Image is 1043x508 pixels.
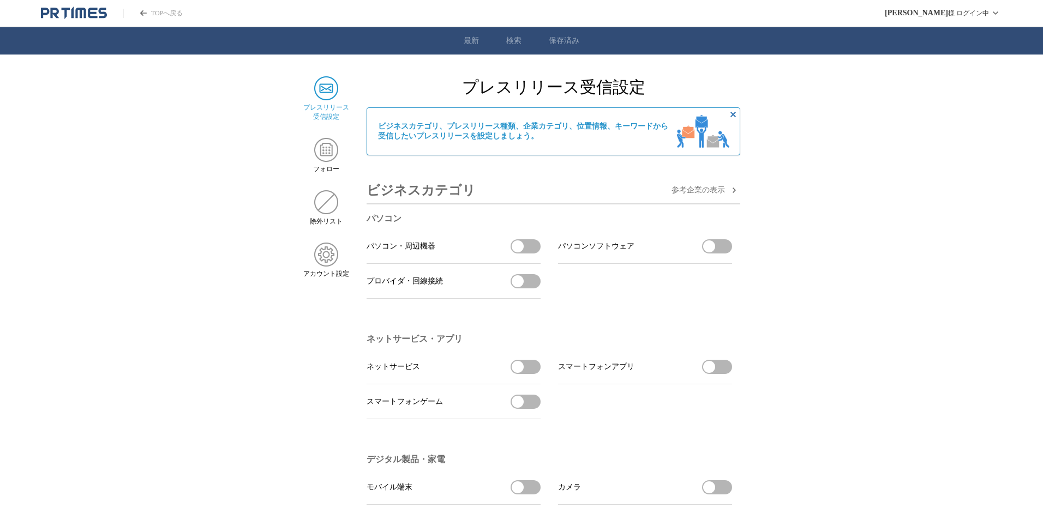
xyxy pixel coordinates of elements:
[885,9,948,17] span: [PERSON_NAME]
[303,243,349,279] a: アカウント設定アカウント設定
[314,138,338,162] img: フォロー
[313,165,339,174] span: フォロー
[367,397,443,407] span: スマートフォンゲーム
[506,36,521,46] a: 検索
[367,362,420,372] span: ネットサービス
[378,122,668,141] span: ビジネスカテゴリ、プレスリリース種類、企業カテゴリ、位置情報、キーワードから 受信したいプレスリリースを設定しましょう。
[303,190,349,226] a: 除外リスト除外リスト
[303,269,349,279] span: アカウント設定
[303,103,349,122] span: プレスリリース 受信設定
[558,241,634,251] span: パソコンソフトウェア
[314,190,338,214] img: 除外リスト
[303,138,349,174] a: フォローフォロー
[314,243,338,267] img: アカウント設定
[367,454,732,465] h3: デジタル製品・家電
[303,76,349,122] a: プレスリリース 受信設定プレスリリース 受信設定
[367,334,732,345] h3: ネットサービス・アプリ
[549,36,579,46] a: 保存済み
[727,108,740,121] button: 非表示にする
[367,76,740,99] h2: プレスリリース受信設定
[123,9,183,18] a: PR TIMESのトップページはこちら
[310,217,343,226] span: 除外リスト
[314,76,338,100] img: プレスリリース 受信設定
[558,482,581,492] span: カメラ
[367,276,443,286] span: プロバイダ・回線接続
[367,213,732,225] h3: パソコン
[367,177,476,203] h3: ビジネスカテゴリ
[672,185,725,195] span: 参考企業の 表示
[367,482,412,492] span: モバイル端末
[464,36,479,46] a: 最新
[367,241,435,251] span: パソコン・周辺機器
[672,184,740,197] button: 参考企業の表示
[558,362,634,372] span: スマートフォンアプリ
[41,7,107,20] a: PR TIMESのトップページはこちら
